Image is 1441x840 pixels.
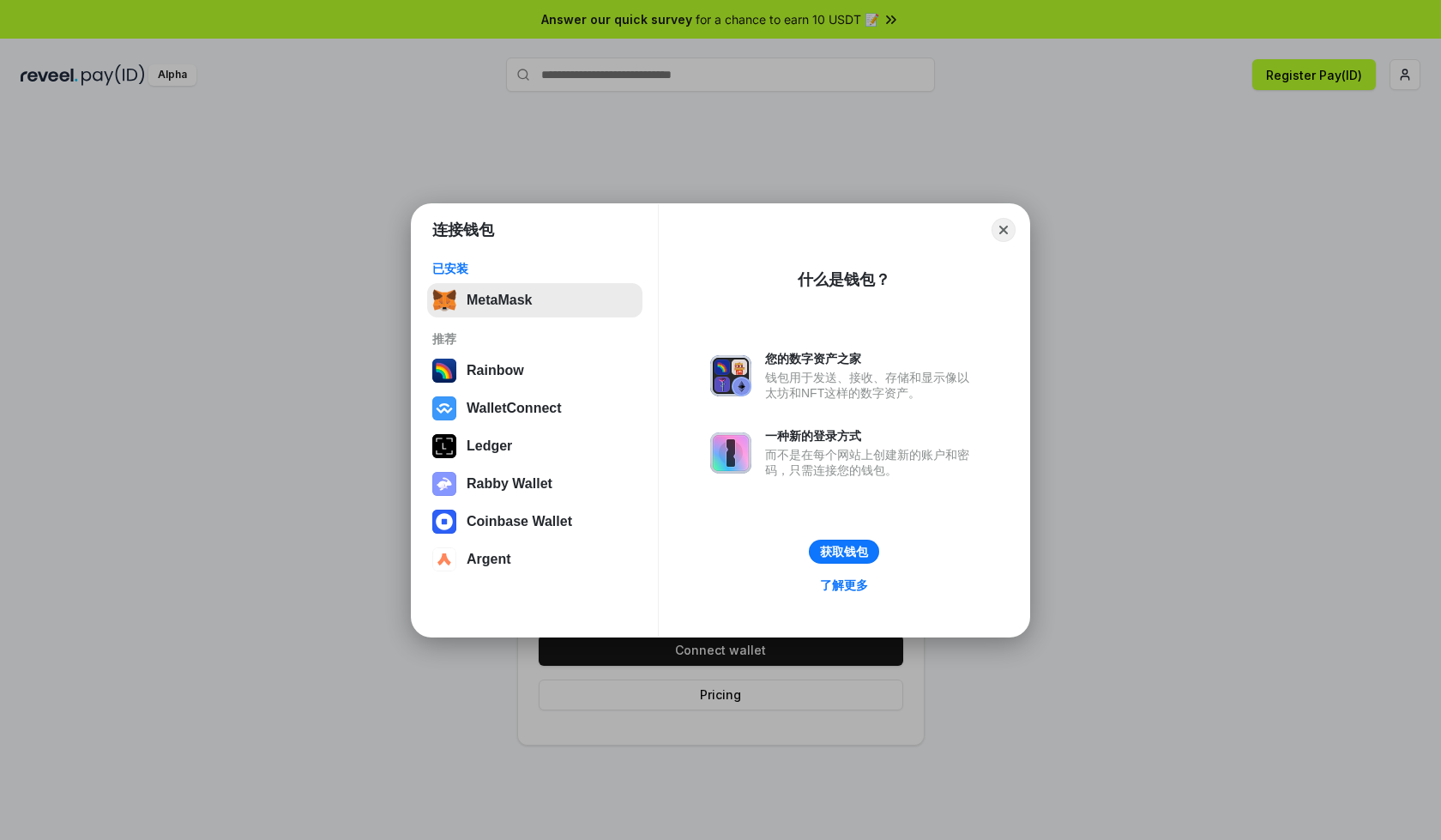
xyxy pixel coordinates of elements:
[467,552,511,567] div: Argent
[432,359,456,383] img: svg+xml,%3Csvg%20width%3D%22120%22%20height%3D%22120%22%20viewBox%3D%220%200%20120%20120%22%20fil...
[992,218,1016,242] button: Close
[820,577,868,593] div: 了解更多
[432,396,456,420] img: svg+xml,%3Csvg%20width%3D%2228%22%20height%3D%2228%22%20viewBox%3D%220%200%2028%2028%22%20fill%3D...
[467,401,562,416] div: WalletConnect
[427,505,642,539] button: Coinbase Wallet
[467,293,532,308] div: MetaMask
[427,542,642,577] button: Argent
[427,283,642,317] button: MetaMask
[432,261,637,276] div: 已安装
[432,510,456,534] img: svg+xml,%3Csvg%20width%3D%2228%22%20height%3D%2228%22%20viewBox%3D%220%200%2028%2028%22%20fill%3D...
[467,438,512,454] div: Ledger
[809,540,879,564] button: 获取钱包
[432,288,456,312] img: svg+xml,%3Csvg%20fill%3D%22none%22%20height%3D%2233%22%20viewBox%3D%220%200%2035%2033%22%20width%...
[432,220,494,240] h1: 连接钱包
[467,363,524,378] div: Rainbow
[427,467,642,501] button: Rabby Wallet
[467,476,552,492] div: Rabby Wallet
[798,269,890,290] div: 什么是钱包？
[765,351,978,366] div: 您的数字资产之家
[432,547,456,571] img: svg+xml,%3Csvg%20width%3D%2228%22%20height%3D%2228%22%20viewBox%3D%220%200%2028%2028%22%20fill%3D...
[467,514,572,529] div: Coinbase Wallet
[427,354,642,388] button: Rainbow
[710,355,751,396] img: svg+xml,%3Csvg%20xmlns%3D%22http%3A%2F%2Fwww.w3.org%2F2000%2Fsvg%22%20fill%3D%22none%22%20viewBox...
[765,370,978,401] div: 钱包用于发送、接收、存储和显示像以太坊和NFT这样的数字资产。
[432,434,456,458] img: svg+xml,%3Csvg%20xmlns%3D%22http%3A%2F%2Fwww.w3.org%2F2000%2Fsvg%22%20width%3D%2228%22%20height%3...
[427,429,642,463] button: Ledger
[765,428,978,444] div: 一种新的登录方式
[765,447,978,478] div: 而不是在每个网站上创建新的账户和密码，只需连接您的钱包。
[432,331,637,347] div: 推荐
[432,472,456,496] img: svg+xml,%3Csvg%20xmlns%3D%22http%3A%2F%2Fwww.w3.org%2F2000%2Fsvg%22%20fill%3D%22none%22%20viewBox...
[427,391,642,426] button: WalletConnect
[820,544,868,559] div: 获取钱包
[810,574,878,596] a: 了解更多
[710,432,751,474] img: svg+xml,%3Csvg%20xmlns%3D%22http%3A%2F%2Fwww.w3.org%2F2000%2Fsvg%22%20fill%3D%22none%22%20viewBox...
